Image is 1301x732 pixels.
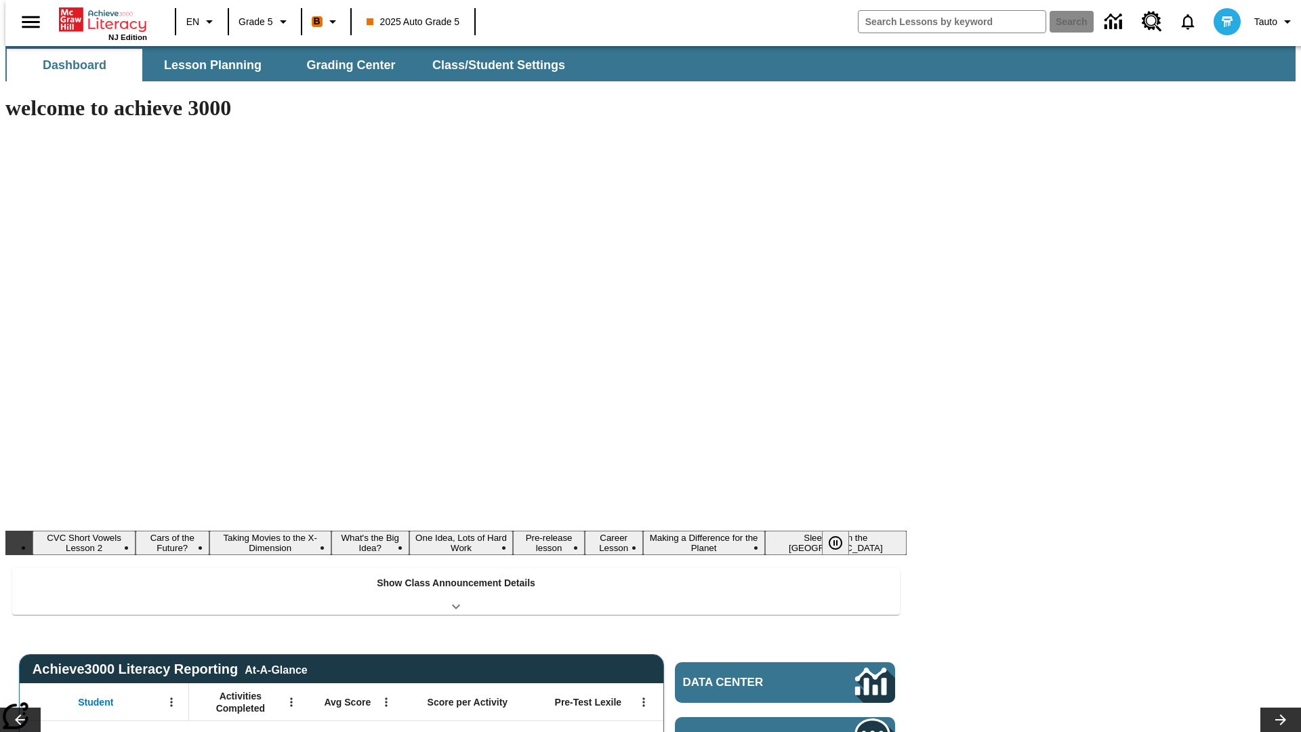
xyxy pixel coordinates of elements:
span: Pre-Test Lexile [555,696,622,708]
button: Slide 1 CVC Short Vowels Lesson 2 [33,531,136,555]
button: Grade: Grade 5, Select a grade [233,9,297,34]
img: avatar image [1214,8,1241,35]
button: Slide 2 Cars of the Future? [136,531,209,555]
button: Class/Student Settings [421,49,576,81]
span: Tauto [1254,15,1277,29]
h1: welcome to achieve 3000 [5,96,907,121]
a: Resource Center, Will open in new tab [1134,3,1170,40]
div: At-A-Glance [245,662,307,676]
span: Data Center [683,676,810,689]
input: search field [859,11,1046,33]
div: Pause [822,531,863,555]
button: Open side menu [11,2,51,42]
button: Slide 3 Taking Movies to the X-Dimension [209,531,331,555]
span: Score per Activity [428,696,508,708]
button: Grading Center [283,49,419,81]
div: SubNavbar [5,49,577,81]
button: Slide 7 Career Lesson [585,531,643,555]
span: Activities Completed [196,690,285,714]
button: Open Menu [634,692,654,712]
button: Slide 6 Pre-release lesson [513,531,584,555]
span: 2025 Auto Grade 5 [367,15,460,29]
a: Notifications [1170,4,1205,39]
button: Lesson Planning [145,49,281,81]
button: Slide 9 Sleepless in the Animal Kingdom [765,531,907,555]
button: Slide 4 What's the Big Idea? [331,531,409,555]
button: Dashboard [7,49,142,81]
div: SubNavbar [5,46,1296,81]
button: Open Menu [281,692,302,712]
button: Select a new avatar [1205,4,1249,39]
a: Home [59,6,147,33]
button: Open Menu [161,692,182,712]
button: Slide 8 Making a Difference for the Planet [643,531,765,555]
button: Lesson carousel, Next [1260,708,1301,732]
div: Home [59,5,147,41]
span: NJ Edition [108,33,147,41]
div: Show Class Announcement Details [12,568,900,615]
button: Open Menu [376,692,396,712]
a: Data Center [1096,3,1134,41]
a: Data Center [675,662,895,703]
button: Language: EN, Select a language [180,9,224,34]
button: Slide 5 One Idea, Lots of Hard Work [409,531,514,555]
p: Show Class Announcement Details [377,576,535,590]
span: Student [78,696,113,708]
button: Boost Class color is orange. Change class color [306,9,346,34]
button: Pause [822,531,849,555]
span: Grade 5 [239,15,273,29]
span: Avg Score [324,696,371,708]
span: EN [186,15,199,29]
button: Profile/Settings [1249,9,1301,34]
span: Achieve3000 Literacy Reporting [33,662,308,677]
span: B [314,13,321,30]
